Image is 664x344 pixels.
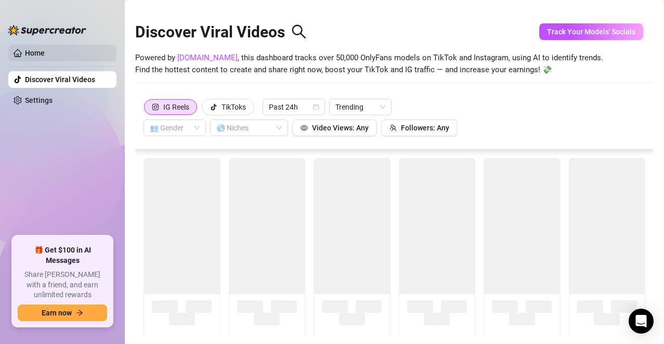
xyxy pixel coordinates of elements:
[291,24,307,39] span: search
[25,96,53,104] a: Settings
[163,99,189,115] div: IG Reels
[335,99,385,115] span: Trending
[401,124,449,132] span: Followers: Any
[292,120,377,136] button: Video Views: Any
[539,23,643,40] button: Track Your Models' Socials
[25,49,45,57] a: Home
[8,25,86,35] img: logo-BBDzfeDw.svg
[312,124,369,132] span: Video Views: Any
[269,99,319,115] span: Past 24h
[76,309,83,316] span: arrow-right
[210,103,217,111] span: tik-tok
[18,245,107,266] span: 🎁 Get $100 in AI Messages
[301,124,308,131] span: eye
[135,22,307,42] h2: Discover Viral Videos
[222,99,246,115] div: TikToks
[25,75,95,84] a: Discover Viral Videos
[629,309,654,334] div: Open Intercom Messenger
[177,53,238,62] a: [DOMAIN_NAME]
[152,103,159,111] span: instagram
[389,124,397,131] span: team
[547,28,635,36] span: Track Your Models' Socials
[381,120,458,136] button: Followers: Any
[135,52,603,76] span: Powered by , this dashboard tracks over 50,000 OnlyFans models on TikTok and Instagram, using AI ...
[18,270,107,300] span: Share [PERSON_NAME] with a friend, and earn unlimited rewards
[18,305,107,321] button: Earn nowarrow-right
[42,309,72,317] span: Earn now
[313,104,319,110] span: calendar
